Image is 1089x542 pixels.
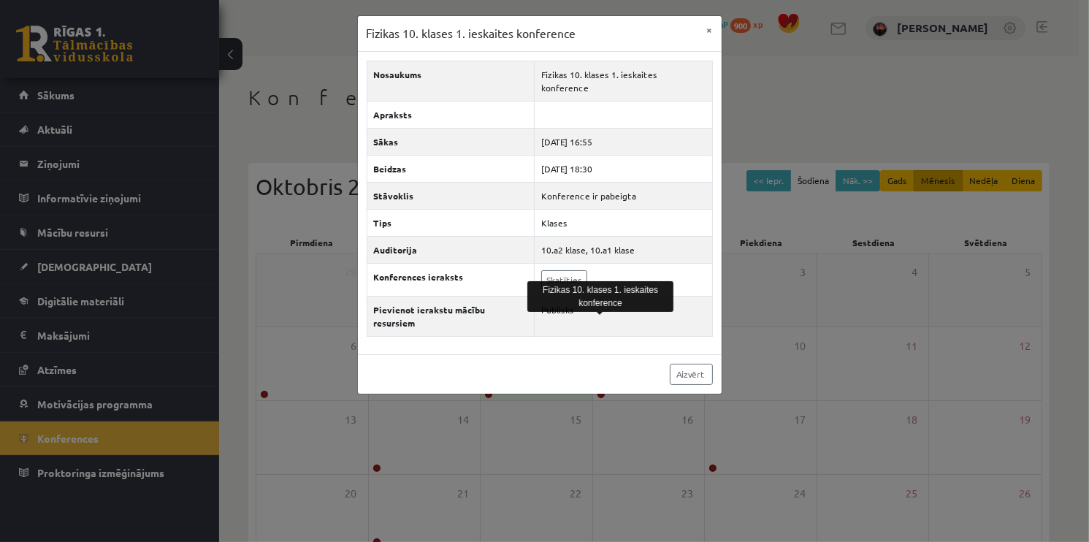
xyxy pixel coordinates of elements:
a: Aizvērt [670,364,713,385]
th: Stāvoklis [367,182,535,209]
th: Konferences ieraksts [367,263,535,296]
td: Klases [535,209,712,236]
th: Apraksts [367,101,535,128]
td: [DATE] 16:55 [535,128,712,155]
button: × [698,16,722,44]
td: Konference ir pabeigta [535,182,712,209]
td: Publisks [535,296,712,336]
th: Nosaukums [367,61,535,101]
th: Sākas [367,128,535,155]
td: Fizikas 10. klases 1. ieskaites konference [535,61,712,101]
div: Fizikas 10. klases 1. ieskaites konference [527,281,673,312]
th: Beidzas [367,155,535,182]
td: [DATE] 18:30 [535,155,712,182]
th: Auditorija [367,236,535,263]
h3: Fizikas 10. klases 1. ieskaites konference [367,25,576,42]
a: Skatīties [541,270,587,289]
th: Pievienot ierakstu mācību resursiem [367,296,535,336]
th: Tips [367,209,535,236]
td: 10.a2 klase, 10.a1 klase [535,236,712,263]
